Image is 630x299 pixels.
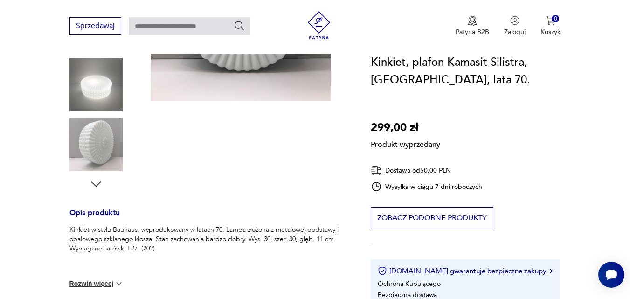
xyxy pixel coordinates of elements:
[114,279,124,288] img: chevron down
[234,20,245,31] button: Szukaj
[371,119,440,137] p: 299,00 zł
[504,28,526,36] p: Zaloguj
[371,207,493,229] button: Zobacz podobne produkty
[550,269,553,273] img: Ikona strzałki w prawo
[69,279,124,288] button: Rozwiń więcej
[378,266,553,276] button: [DOMAIN_NAME] gwarantuje bezpieczne zakupy
[69,210,348,225] h3: Opis produktu
[456,16,489,36] a: Ikona medaluPatyna B2B
[69,23,121,30] a: Sprzedawaj
[546,16,555,25] img: Ikona koszyka
[378,279,441,288] li: Ochrona Kupującego
[504,16,526,36] button: Zaloguj
[69,225,348,253] p: Kinkiet w stylu Bauhaus, wyprodukowany w latach 70. Lampa złożona z metalowej podstawy i opaloweg...
[371,137,440,150] p: Produkt wyprzedany
[598,262,624,288] iframe: Smartsupp widget button
[371,54,568,89] h1: Kinkiet, plafon Kamasit Silistra, [GEOGRAPHIC_DATA], lata 70.
[540,28,561,36] p: Koszyk
[456,16,489,36] button: Patyna B2B
[378,266,387,276] img: Ikona certyfikatu
[456,28,489,36] p: Patyna B2B
[468,16,477,26] img: Ikona medalu
[305,11,333,39] img: Patyna - sklep z meblami i dekoracjami vintage
[69,17,121,35] button: Sprzedawaj
[371,165,382,176] img: Ikona dostawy
[371,165,483,176] div: Dostawa od 50,00 PLN
[371,181,483,192] div: Wysyłka w ciągu 7 dni roboczych
[510,16,519,25] img: Ikonka użytkownika
[540,16,561,36] button: 0Koszyk
[552,15,560,23] div: 0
